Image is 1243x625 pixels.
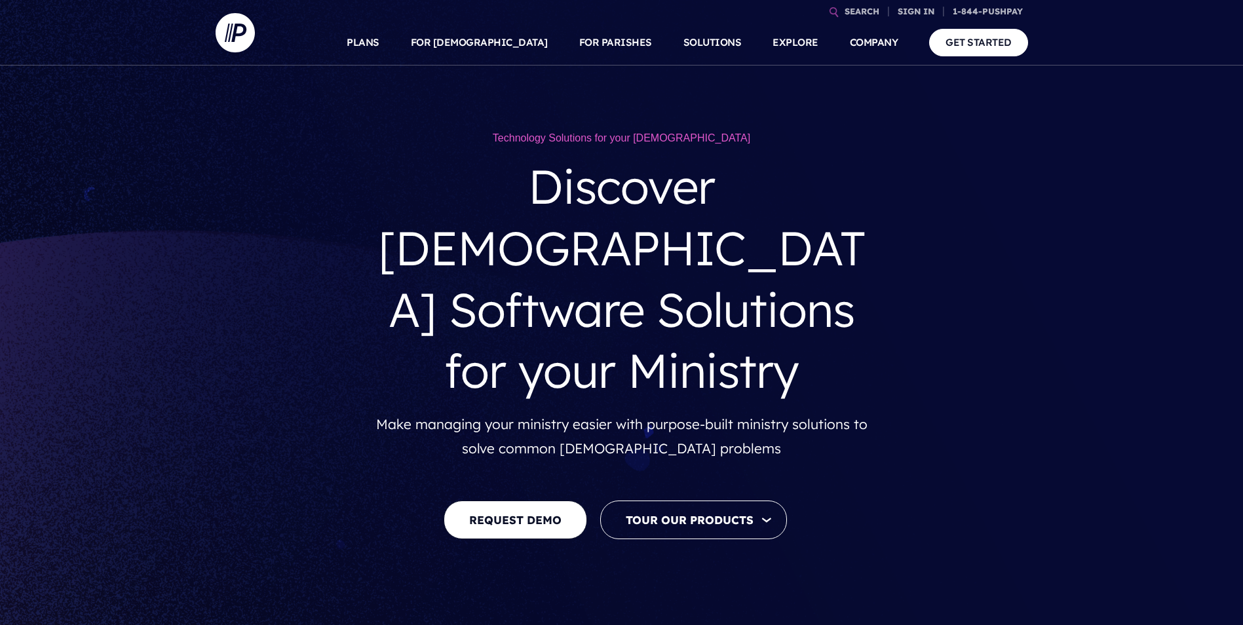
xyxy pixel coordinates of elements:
[579,20,652,66] a: FOR PARISHES
[411,20,548,66] a: FOR [DEMOGRAPHIC_DATA]
[376,145,868,411] h3: Discover [DEMOGRAPHIC_DATA] Software Solutions for your Ministry
[683,20,742,66] a: SOLUTIONS
[929,29,1028,56] a: GET STARTED
[347,20,379,66] a: PLANS
[773,20,818,66] a: EXPLORE
[850,20,898,66] a: COMPANY
[444,501,587,539] a: REQUEST DEMO
[376,412,868,461] p: Make managing your ministry easier with purpose-built ministry solutions to solve common [DEMOGRA...
[376,131,868,145] h1: Technology Solutions for your [DEMOGRAPHIC_DATA]
[600,501,787,539] button: Tour Our Products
